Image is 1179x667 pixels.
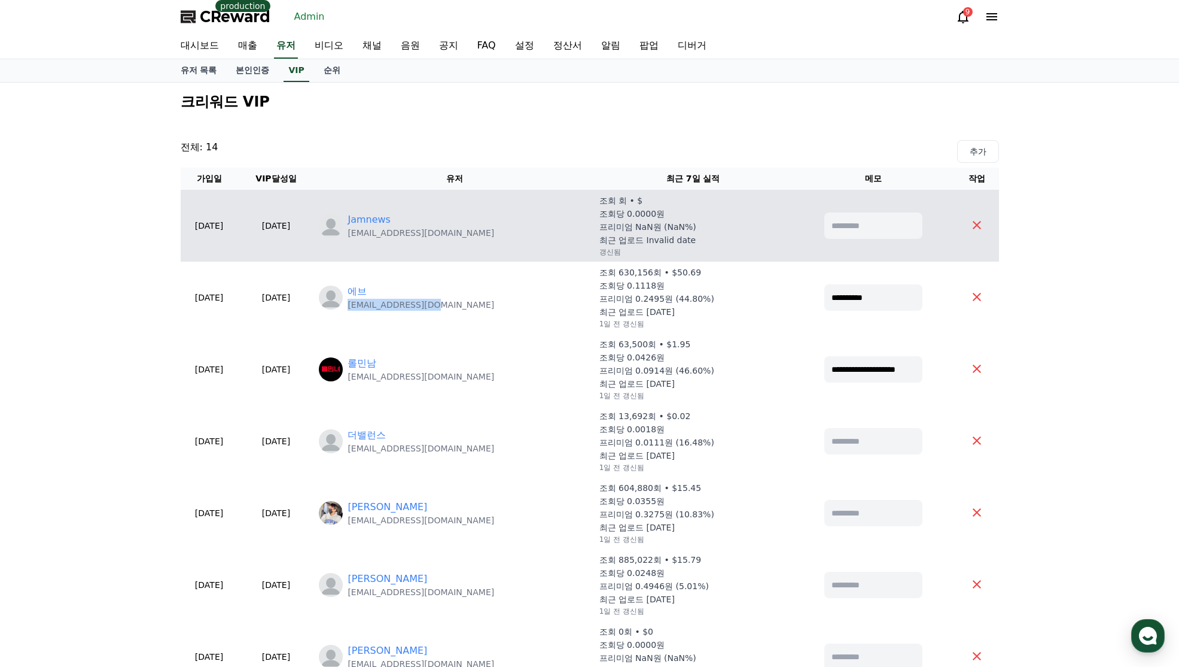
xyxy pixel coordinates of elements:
[314,59,350,82] a: 순위
[226,59,279,82] a: 본인인증
[348,514,494,526] p: [EMAIL_ADDRESS][DOMAIN_NAME]
[238,262,315,333] td: [DATE]
[238,333,315,405] td: [DATE]
[348,213,391,227] a: Jamnews
[238,405,315,477] td: [DATE]
[274,34,298,59] a: 유저
[79,380,154,410] a: 대화
[630,34,668,59] a: 팝업
[599,410,691,422] p: 조회 13,692회 • $0.02
[348,227,494,239] p: [EMAIL_ADDRESS][DOMAIN_NAME]
[599,463,644,472] p: 1일 전 갱신됨
[319,286,343,310] img: https://cdn.creward.net/profile/user/profile_blank.webp
[599,319,644,329] p: 1일 전 갱신됨
[668,34,716,59] a: 디버거
[238,168,315,190] th: VIP달성일
[181,333,238,405] td: [DATE]
[38,398,45,407] span: 홈
[181,405,238,477] td: [DATE]
[595,168,792,190] th: 최근 7일 실적
[171,59,227,82] a: 유저 목록
[599,482,702,494] p: 조회 604,880회 • $15.45
[599,535,644,544] p: 1일 전 갱신됨
[599,247,621,257] p: 갱신됨
[348,500,427,514] a: [PERSON_NAME]
[599,626,653,638] p: 조회 0회 • $0
[599,365,714,377] p: 프리미엄 0.0914원 (46.60%)
[229,34,267,59] a: 매출
[353,34,391,59] a: 채널
[348,371,494,383] p: [EMAIL_ADDRESS][DOMAIN_NAME]
[319,573,343,597] img: profile_blank.webp
[319,357,343,381] img: https://lh3.googleusercontent.com/a/ACg8ocIRkcOePDkb8G556KPr_g5gDUzm96TACHS6QOMRMdmg6EqxY2Y=s96-c
[599,293,714,305] p: 프리미엄 0.2495원 (44.80%)
[599,450,675,462] p: 최근 업로드 [DATE]
[429,34,468,59] a: 공지
[599,436,714,448] p: 프리미엄 0.0111원 (16.48%)
[599,338,691,350] p: 조회 63,500회 • $1.95
[599,580,709,592] p: 프리미엄 0.4946원 (5.01%)
[348,572,427,586] a: [PERSON_NAME]
[348,644,427,658] a: [PERSON_NAME]
[181,140,218,163] p: 전체: 14
[592,34,630,59] a: 알림
[599,593,675,605] p: 최근 업로드 [DATE]
[319,501,343,525] img: https://lh3.googleusercontent.com/a/ACg8ocKhW7DOSSxXEahyzMVGynu3e6j2-ZuN91Drsi2gr1YUW94qyoz8=s96-c
[348,442,494,454] p: [EMAIL_ADDRESS][DOMAIN_NAME]
[4,380,79,410] a: 홈
[599,522,675,533] p: 최근 업로드 [DATE]
[181,92,999,111] h2: 크리워드 VIP
[599,567,665,579] p: 조회당 0.0248원
[348,284,367,299] a: 에브
[792,168,955,190] th: 메모
[109,398,124,408] span: 대화
[181,477,238,549] td: [DATE]
[181,7,270,26] a: CReward
[599,652,696,664] p: 프리미엄 NaN원 (NaN%)
[599,221,696,233] p: 프리미엄 NaN원 (NaN%)
[348,586,494,598] p: [EMAIL_ADDRESS][DOMAIN_NAME]
[599,208,665,220] p: 조회당 0.0000원
[305,34,353,59] a: 비디오
[963,7,973,17] div: 9
[284,59,309,82] a: VIP
[154,380,230,410] a: 설정
[238,477,315,549] td: [DATE]
[599,351,665,363] p: 조회당 0.0426원
[599,234,696,246] p: 최근 업로드 Invalid date
[181,190,238,262] td: [DATE]
[468,34,505,59] a: FAQ
[956,10,970,24] a: 9
[599,378,675,390] p: 최근 업로드 [DATE]
[957,140,999,163] button: 추가
[599,607,644,616] p: 1일 전 갱신됨
[181,168,238,190] th: 가입일
[599,266,702,278] p: 조회 630,156회 • $50.69
[171,34,229,59] a: 대시보드
[599,554,702,566] p: 조회 885,022회 • $15.79
[181,549,238,621] td: [DATE]
[955,168,999,190] th: 작업
[238,190,315,262] td: [DATE]
[319,214,343,238] img: profile_blank.webp
[290,7,330,26] a: Admin
[599,639,665,651] p: 조회당 0.0000원
[599,423,665,435] p: 조회당 0.0018원
[505,34,544,59] a: 설정
[348,428,386,442] a: 더밸런스
[319,429,343,453] img: https://cdn.creward.net/profile/user/profile_blank.webp
[544,34,592,59] a: 정산서
[599,306,675,318] p: 최근 업로드 [DATE]
[599,391,644,401] p: 1일 전 갱신됨
[181,262,238,333] td: [DATE]
[348,299,494,311] p: [EMAIL_ADDRESS][DOMAIN_NAME]
[348,356,376,371] a: 롤민남
[185,398,199,407] span: 설정
[599,195,643,207] p: 조회 회 • $
[391,34,429,59] a: 음원
[238,549,315,621] td: [DATE]
[599,508,714,520] p: 프리미엄 0.3275원 (10.83%)
[200,7,270,26] span: CReward
[314,168,594,190] th: 유저
[599,495,665,507] p: 조회당 0.0355원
